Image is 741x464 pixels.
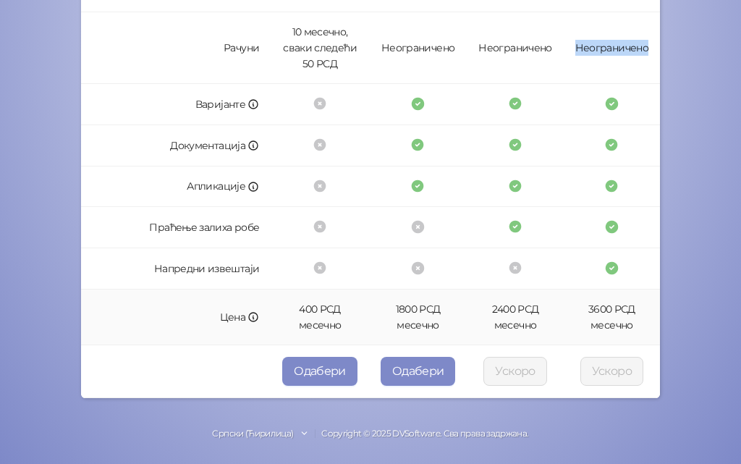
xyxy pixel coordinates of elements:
[81,290,271,345] td: Цена
[271,12,369,84] td: 10 месечно, сваки следећи 50 РСД
[282,357,357,386] button: Одабери
[467,290,563,345] td: 2400 РСД месечно
[81,125,271,166] td: Документација
[369,290,467,345] td: 1800 РСД месечно
[81,84,271,125] td: Варијанте
[564,290,660,345] td: 3600 РСД месечно
[483,357,546,386] button: Ускоро
[369,12,467,84] td: Неограничено
[81,248,271,290] td: Напредни извештаји
[381,357,456,386] button: Одабери
[271,290,369,345] td: 400 РСД месечно
[564,12,660,84] td: Неограничено
[81,166,271,208] td: Апликације
[212,427,293,441] div: Српски (Ћирилица)
[467,12,563,84] td: Неограничено
[580,357,643,386] button: Ускоро
[81,12,271,84] td: Рачуни
[81,207,271,248] td: Праћење залиха робе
